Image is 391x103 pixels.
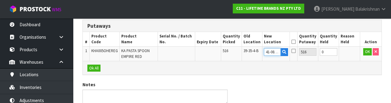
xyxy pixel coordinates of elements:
[120,32,158,46] th: Product Name
[158,32,195,46] th: Serial No. / Batch No.
[20,5,51,13] span: ProStock
[242,32,262,46] th: Old Location
[85,48,87,53] span: 1
[360,32,382,46] th: Action
[87,23,377,29] h3: Putaways
[223,48,228,53] span: 516
[121,48,150,59] span: KA PASTA SPOON EMPIRE RED
[318,32,339,46] th: Quantity Held
[363,48,372,55] button: OK
[355,6,380,12] span: Balakrishnan
[320,48,337,56] input: Held
[90,32,120,46] th: Product Code
[83,32,90,46] th: #
[264,48,281,56] input: Location Code
[195,32,221,46] th: Expiry Date
[298,32,318,46] th: Quantity Putaway
[339,32,360,46] th: Reason Held
[9,5,17,13] img: cube-alt.png
[262,32,290,46] th: New Location
[82,81,95,88] label: Notes
[233,4,304,13] a: C11 - LIFETIME BRANDS NZ PTY LTD
[236,6,301,11] strong: C11 - LIFETIME BRANDS NZ PTY LTD
[221,32,242,46] th: Quantity Picked
[91,48,118,53] span: KHA005OHEREG
[299,48,316,56] input: Putaway
[243,48,258,53] span: 39-35-4-B
[321,6,354,12] span: [PERSON_NAME]
[52,7,61,12] small: WMS
[87,65,100,72] button: Ok All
